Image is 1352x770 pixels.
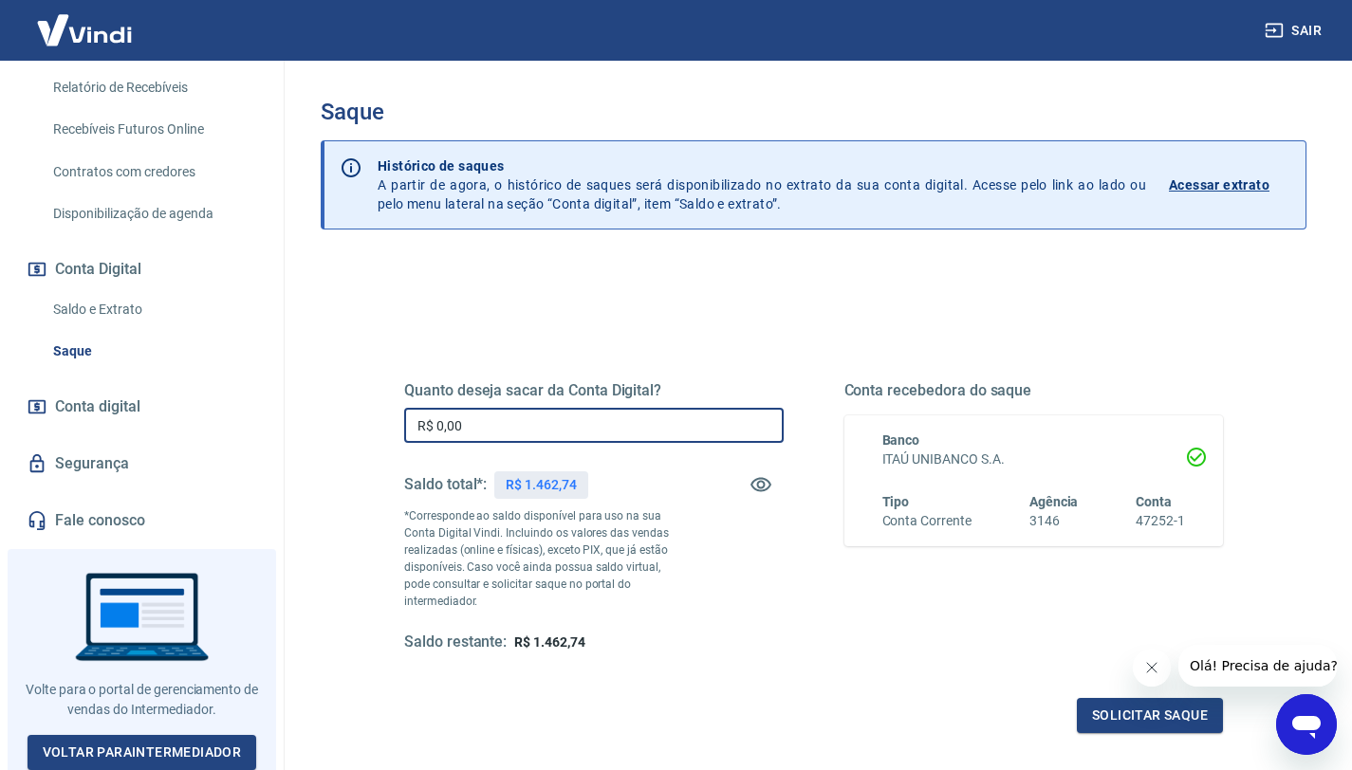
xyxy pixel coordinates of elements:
button: Conta Digital [23,248,261,290]
a: Saldo e Extrato [46,290,261,329]
iframe: Botão para abrir a janela de mensagens [1276,694,1337,755]
h5: Conta recebedora do saque [844,381,1224,400]
p: *Corresponde ao saldo disponível para uso na sua Conta Digital Vindi. Incluindo os valores das ve... [404,507,689,610]
p: A partir de agora, o histórico de saques será disponibilizado no extrato da sua conta digital. Ac... [378,156,1146,213]
a: Voltar paraIntermediador [28,735,257,770]
p: R$ 1.462,74 [506,475,576,495]
span: Tipo [882,494,910,509]
h6: 3146 [1029,511,1079,531]
h6: Conta Corrente [882,511,972,531]
a: Segurança [23,443,261,485]
p: Histórico de saques [378,156,1146,175]
a: Relatório de Recebíveis [46,68,261,107]
h5: Saldo restante: [404,632,507,652]
h5: Quanto deseja sacar da Conta Digital? [404,381,784,400]
a: Conta digital [23,386,261,428]
iframe: Mensagem da empresa [1178,645,1337,687]
button: Solicitar saque [1077,698,1223,733]
h3: Saque [321,99,1306,125]
span: Conta digital [55,394,140,420]
span: Banco [882,432,920,448]
span: Conta [1136,494,1172,509]
a: Contratos com credores [46,153,261,192]
img: Vindi [23,1,146,59]
a: Acessar extrato [1169,156,1290,213]
button: Sair [1261,13,1329,48]
a: Fale conosco [23,500,261,541]
span: R$ 1.462,74 [514,634,584,650]
h6: ITAÚ UNIBANCO S.A. [882,449,1186,469]
a: Recebíveis Futuros Online [46,110,261,149]
a: Disponibilização de agenda [46,194,261,233]
h5: Saldo total*: [404,475,487,494]
a: Saque [46,332,261,371]
iframe: Fechar mensagem [1133,649,1171,687]
span: Olá! Precisa de ajuda? [11,13,159,28]
p: Acessar extrato [1169,175,1269,194]
h6: 47252-1 [1136,511,1185,531]
span: Agência [1029,494,1079,509]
